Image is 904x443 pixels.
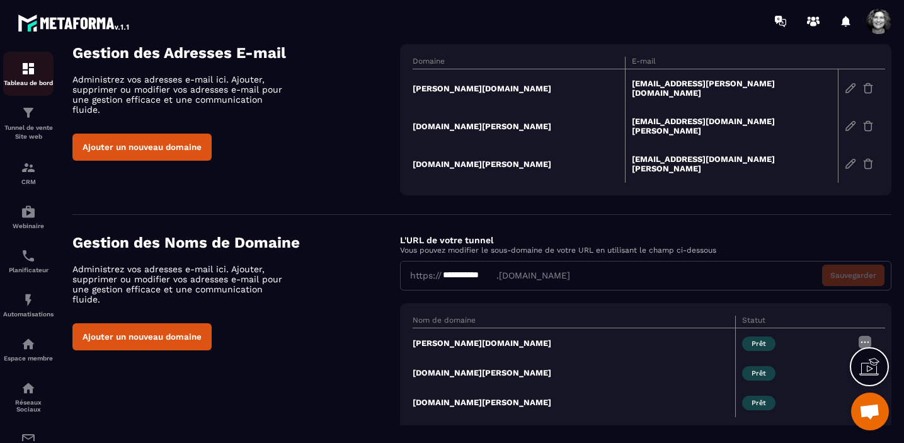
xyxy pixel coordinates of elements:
th: Nom de domaine [413,316,735,328]
img: trash-gr.2c9399ab.svg [862,83,874,94]
a: formationformationCRM [3,151,54,195]
img: trash-gr.2c9399ab.svg [862,158,874,170]
span: Prêt [742,396,775,410]
td: [DOMAIN_NAME][PERSON_NAME] [413,107,626,145]
td: [PERSON_NAME][DOMAIN_NAME] [413,69,626,108]
th: E-mail [626,57,838,69]
img: automations [21,204,36,219]
div: Ouvrir le chat [851,393,889,430]
img: social-network [21,381,36,396]
td: [DOMAIN_NAME][PERSON_NAME] [413,145,626,183]
p: Vous pouvez modifier le sous-domaine de votre URL en utilisant le champ ci-dessous [400,246,891,255]
a: schedulerschedulerPlanificateur [3,239,54,283]
a: formationformationTableau de bord [3,52,54,96]
label: L'URL de votre tunnel [400,235,493,245]
img: scheduler [21,248,36,263]
h4: Gestion des Adresses E-mail [72,44,400,62]
td: [EMAIL_ADDRESS][PERSON_NAME][DOMAIN_NAME] [626,69,838,108]
th: Statut [735,316,851,328]
img: formation [21,160,36,175]
p: Planificateur [3,267,54,273]
img: edit-gr.78e3acdd.svg [845,158,856,170]
a: social-networksocial-networkRéseaux Sociaux [3,371,54,422]
td: [EMAIL_ADDRESS][DOMAIN_NAME][PERSON_NAME] [626,145,838,183]
p: Automatisations [3,311,54,318]
img: edit-gr.78e3acdd.svg [845,83,856,94]
h4: Gestion des Noms de Domaine [72,234,400,251]
img: edit-gr.78e3acdd.svg [845,120,856,132]
img: logo [18,11,131,34]
button: Ajouter un nouveau domaine [72,134,212,161]
p: Administrez vos adresses e-mail ici. Ajouter, supprimer ou modifier vos adresses e-mail pour une ... [72,264,293,304]
a: formationformationTunnel de vente Site web [3,96,54,151]
span: Prêt [742,337,775,351]
th: Domaine [413,57,626,69]
img: automations [21,292,36,308]
span: Prêt [742,366,775,381]
img: trash-gr.2c9399ab.svg [862,120,874,132]
p: Tableau de bord [3,79,54,86]
td: [PERSON_NAME][DOMAIN_NAME] [413,328,735,358]
p: Tunnel de vente Site web [3,124,54,141]
a: automationsautomationsAutomatisations [3,283,54,327]
button: Ajouter un nouveau domaine [72,323,212,350]
td: [EMAIL_ADDRESS][DOMAIN_NAME][PERSON_NAME] [626,107,838,145]
img: more [857,335,873,350]
p: Espace membre [3,355,54,362]
p: Webinaire [3,222,54,229]
p: Réseaux Sociaux [3,399,54,413]
td: [DOMAIN_NAME][PERSON_NAME] [413,358,735,388]
a: automationsautomationsWebinaire [3,195,54,239]
p: CRM [3,178,54,185]
img: formation [21,61,36,76]
img: automations [21,337,36,352]
img: formation [21,105,36,120]
td: [DOMAIN_NAME][PERSON_NAME] [413,388,735,417]
img: more [857,394,873,409]
p: Administrez vos adresses e-mail ici. Ajouter, supprimer ou modifier vos adresses e-mail pour une ... [72,74,293,115]
a: automationsautomationsEspace membre [3,327,54,371]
